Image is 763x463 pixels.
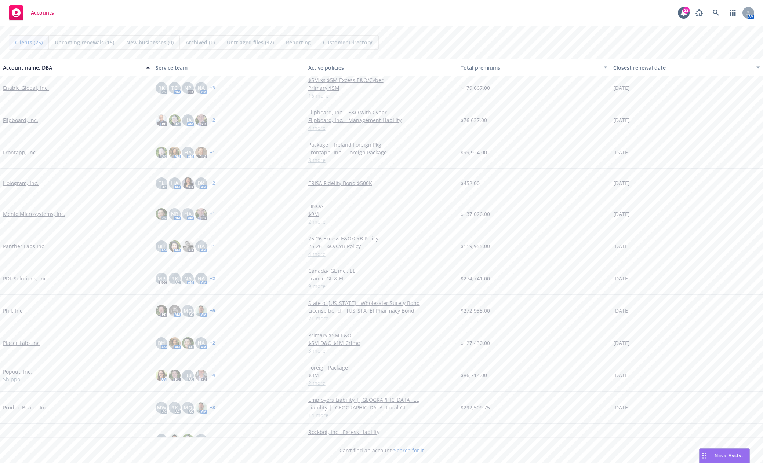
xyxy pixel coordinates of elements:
img: photo [156,208,167,220]
span: NA [197,84,205,92]
span: Customer Directory [323,38,373,46]
a: Accounts [6,3,57,23]
a: + 3 [210,405,215,410]
a: + 6 [210,309,215,313]
span: Upcoming renewals (15) [55,38,114,46]
a: Primary $5M [308,84,455,92]
a: 25-26 Excess E&O/CYB Policy [308,235,455,242]
a: Rockbot, Inc - Excess Liability [308,428,455,436]
a: 3 more [308,347,455,354]
a: $9M [308,210,455,218]
span: NA [184,275,192,282]
span: [DATE] [613,116,630,124]
span: Clients (25) [15,38,43,46]
span: [DATE] [613,307,630,315]
a: Enable Global, Inc. [3,84,49,92]
span: HA [171,179,178,187]
span: $452.00 [461,179,480,187]
span: [DATE] [613,436,630,444]
span: HA [197,242,205,250]
button: Nova Assist [699,448,750,463]
button: Service team [153,59,305,76]
a: Employers Liability | [GEOGRAPHIC_DATA] EL [308,396,455,404]
a: Search for it [394,447,424,454]
a: Flipboard, Inc. - E&O with Cyber [308,109,455,116]
span: NB [171,210,178,218]
a: Menlo Microsystems, Inc. [3,210,65,218]
span: BH [158,242,165,250]
span: $274,741.00 [461,275,490,282]
span: [DATE] [613,179,630,187]
span: RK [171,275,178,282]
a: Switch app [726,5,740,20]
span: TL [198,436,204,444]
a: Search [709,5,723,20]
div: Total premiums [461,64,599,71]
a: France GL & EL [308,275,455,282]
span: Can't find an account? [339,447,424,454]
span: $127,430.00 [461,339,490,347]
img: photo [195,208,207,220]
span: [DATE] [613,404,630,411]
a: + 1 [210,244,215,249]
img: photo [195,402,207,414]
a: Flipboard, Inc. [3,116,38,124]
div: Service team [156,64,302,71]
a: + 1 [210,150,215,155]
button: Closest renewal date [610,59,763,76]
a: + 3 [210,86,215,90]
a: Package | Ireland Foreign Pkg. [308,141,455,148]
a: Placer Labs Inc [3,339,40,347]
span: RK [171,404,178,411]
span: [DATE] [613,371,630,379]
span: [DATE] [613,84,630,92]
a: $3M [308,371,455,379]
span: HB [184,371,192,379]
span: [DATE] [613,148,630,156]
a: Phil, Inc. [3,307,24,315]
span: HA [184,116,192,124]
span: New businesses (0) [126,38,174,46]
span: $137,026.00 [461,210,490,218]
span: $119,955.00 [461,242,490,250]
img: photo [169,370,181,381]
span: TC [171,84,178,92]
a: 25-26 E&O/CYB Policy [308,242,455,250]
span: MQ [157,436,166,444]
a: + 2 [210,276,215,281]
a: State of [US_STATE] - Wholesaler Surety Bond [308,299,455,307]
a: Frontapp, Inc. [3,148,37,156]
span: $99,924.00 [461,148,487,156]
a: Primary $5M E&O [308,331,455,339]
span: TL [159,179,164,187]
div: Closest renewal date [613,64,752,71]
span: HA [197,339,205,347]
img: photo [169,240,181,252]
a: + 2 [210,118,215,122]
span: [DATE] [613,242,630,250]
a: Flipboard, Inc. - Management Liability [308,116,455,124]
img: photo [169,305,181,317]
a: + 2 [210,181,215,185]
img: photo [195,147,207,158]
img: photo [182,434,194,446]
div: Account name, DBA [3,64,142,71]
span: Accounts [31,10,54,16]
a: Hologram, Inc. [3,179,39,187]
a: $5M D&O $1M Crime [308,339,455,347]
a: 14 more [308,411,455,419]
a: + 1 [210,212,215,216]
a: PDF Solutions, Inc. [3,275,48,282]
span: [DATE] [613,275,630,282]
img: photo [195,305,207,317]
a: 16 more [308,92,455,99]
div: Drag to move [700,449,709,463]
span: Shippo [3,375,20,383]
a: ProductBoard, Inc. [3,404,48,411]
span: [DATE] [613,339,630,347]
span: $292,509.75 [461,404,490,411]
